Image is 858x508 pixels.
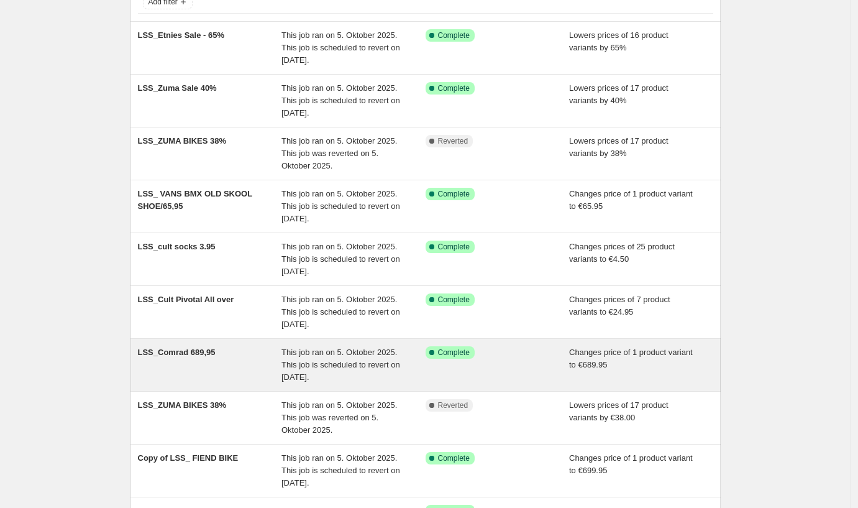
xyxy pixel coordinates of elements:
[438,189,470,199] span: Complete
[138,136,227,145] span: LSS_ZUMA BIKES 38%
[438,30,470,40] span: Complete
[569,189,693,211] span: Changes price of 1 product variant to €65.95
[569,242,675,264] span: Changes prices of 25 product variants to €4.50
[281,453,400,487] span: This job ran on 5. Oktober 2025. This job is scheduled to revert on [DATE].
[281,348,400,382] span: This job ran on 5. Oktober 2025. This job is scheduled to revert on [DATE].
[281,83,400,118] span: This job ran on 5. Oktober 2025. This job is scheduled to revert on [DATE].
[569,348,693,369] span: Changes price of 1 product variant to €689.95
[281,242,400,276] span: This job ran on 5. Oktober 2025. This job is scheduled to revert on [DATE].
[569,30,669,52] span: Lowers prices of 16 product variants by 65%
[281,295,400,329] span: This job ran on 5. Oktober 2025. This job is scheduled to revert on [DATE].
[138,400,227,410] span: LSS_ZUMA BIKES 38%
[281,189,400,223] span: This job ran on 5. Oktober 2025. This job is scheduled to revert on [DATE].
[138,453,239,463] span: Copy of LSS_ FIEND BIKE
[569,400,669,422] span: Lowers prices of 17 product variants by €38.00
[281,136,397,170] span: This job ran on 5. Oktober 2025. This job was reverted on 5. Oktober 2025.
[138,295,234,304] span: LSS_Cult Pivotal All over
[438,295,470,305] span: Complete
[438,83,470,93] span: Complete
[138,189,252,211] span: LSS_ VANS BMX OLD SKOOL SHOE/65,95
[281,30,400,65] span: This job ran on 5. Oktober 2025. This job is scheduled to revert on [DATE].
[569,295,670,316] span: Changes prices of 7 product variants to €24.95
[438,348,470,358] span: Complete
[138,348,216,357] span: LSS_Comrad 689,95
[438,453,470,463] span: Complete
[569,453,693,475] span: Changes price of 1 product variant to €699.95
[569,83,669,105] span: Lowers prices of 17 product variants by 40%
[569,136,669,158] span: Lowers prices of 17 product variants by 38%
[138,83,217,93] span: LSS_Zuma Sale 40%
[138,30,224,40] span: LSS_Etnies Sale - 65%
[438,136,468,146] span: Reverted
[281,400,397,435] span: This job ran on 5. Oktober 2025. This job was reverted on 5. Oktober 2025.
[438,242,470,252] span: Complete
[138,242,216,251] span: LSS_cult socks 3.95
[438,400,468,410] span: Reverted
